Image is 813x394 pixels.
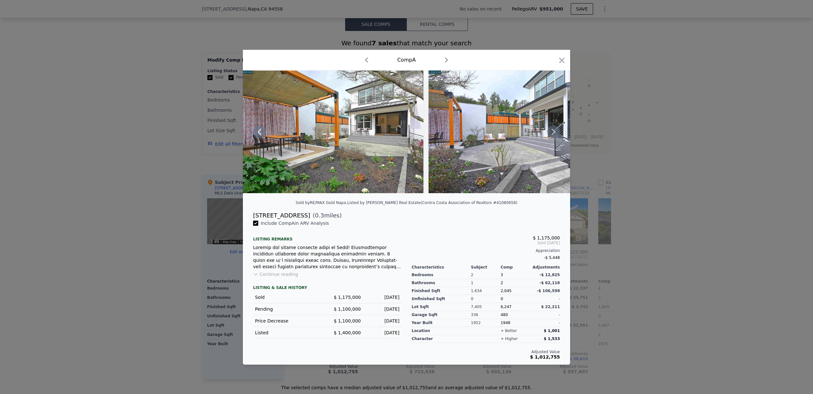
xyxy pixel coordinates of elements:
[253,211,310,220] div: [STREET_ADDRESS]
[258,221,331,226] span: Include Comp A in ARV Analysis
[530,295,560,303] div: -
[240,71,423,193] img: Property Img
[412,311,471,319] div: Garage Sqft
[412,265,471,270] div: Characteristics
[471,303,501,311] div: 7,405
[544,329,560,333] span: $ 1,001
[533,235,560,240] span: $ 1,175,000
[334,295,361,300] span: $ 1,175,000
[397,56,416,64] div: Comp A
[255,330,322,336] div: Listed
[255,318,322,324] div: Price Decrease
[253,231,401,242] div: Listing remarks
[255,306,322,312] div: Pending
[412,240,560,246] span: Sold [DATE]
[541,305,560,309] span: $ 22,211
[334,330,361,335] span: $ 1,400,000
[296,201,347,205] div: Sold by RE/MAX Gold Napa .
[537,289,560,293] span: -$ 106,598
[500,328,517,333] div: + better
[471,287,501,295] div: 1,634
[334,318,361,323] span: $ 1,100,000
[412,335,471,343] div: character
[471,265,501,270] div: Subject
[471,311,501,319] div: 336
[366,330,399,336] div: [DATE]
[310,211,342,220] span: ( miles)
[253,285,401,292] div: LISTING & SALE HISTORY
[253,271,298,277] button: Continue reading
[315,212,324,219] span: 0.3
[412,349,560,354] div: Adjusted Value
[253,244,401,270] div: Loremip dol sitame consecte adipi el Sedd! Eiusmodtempor incididun utlaboree dolor magnaaliqua en...
[366,294,399,300] div: [DATE]
[530,319,560,327] div: -
[530,265,560,270] div: Adjustments
[500,319,530,327] div: 1948
[471,295,501,303] div: 0
[255,294,322,300] div: Sold
[500,265,530,270] div: Comp
[530,311,560,319] div: -
[471,279,501,287] div: 1
[347,201,517,205] div: Listed by [PERSON_NAME] Real Estate (Contra Costa Association of Realtors #41080658)
[412,303,471,311] div: Lot Sqft
[334,307,361,312] span: $ 1,100,000
[530,354,560,360] span: $ 1,012,755
[471,271,501,279] div: 2
[412,248,560,253] div: Appreciation
[500,279,530,287] div: 2
[500,313,508,317] span: 480
[366,306,399,312] div: [DATE]
[412,295,471,303] div: Unfinished Sqft
[471,319,501,327] div: 1952
[544,337,560,341] span: $ 1,533
[366,318,399,324] div: [DATE]
[500,336,518,341] div: + higher
[412,279,471,287] div: Bathrooms
[539,281,560,285] span: -$ 62,118
[500,305,511,309] span: 6,247
[429,71,612,193] img: Property Img
[500,289,511,293] span: 2,045
[412,319,471,327] div: Year Built
[412,287,471,295] div: Finished Sqft
[412,327,471,335] div: location
[500,297,503,301] span: 0
[544,255,560,260] span: -$ 5,448
[412,271,471,279] div: Bedrooms
[539,273,560,277] span: -$ 12,825
[500,273,503,277] span: 3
